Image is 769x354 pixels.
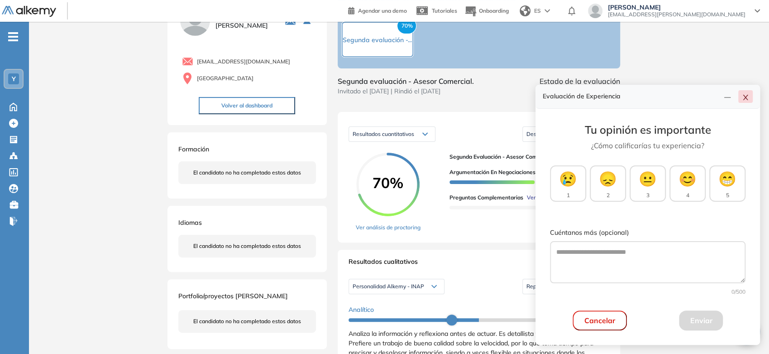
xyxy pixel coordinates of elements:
span: Descargar reporte [526,131,572,138]
span: Invitado el [DATE] | Rindió el [DATE] [338,87,474,96]
i: - [8,36,18,38]
span: 😊 [678,168,697,189]
span: Segunda evaluación - Asesor Comercial. [338,76,474,87]
span: El candidato no ha completado estos datos [193,242,301,250]
button: 😞2 [590,165,626,202]
span: Argumentación en negociaciones [449,168,535,176]
button: Enviar [679,310,723,330]
span: [EMAIL_ADDRESS][PERSON_NAME][DOMAIN_NAME] [608,11,745,18]
span: Preguntas complementarias [449,194,523,202]
button: line [720,90,735,103]
span: [EMAIL_ADDRESS][DOMAIN_NAME] [197,58,290,66]
span: Ver detalles [527,194,557,202]
span: Tutoriales [432,7,457,14]
span: Y [12,75,16,82]
img: Logo [2,6,56,17]
button: 😐3 [630,165,666,202]
span: 3 [646,191,650,199]
button: Onboarding [464,1,509,21]
a: Ver análisis de proctoring [356,223,420,232]
span: Reporte cualitativo [526,283,573,290]
span: [PERSON_NAME] [608,4,745,11]
button: Volver al dashboard [199,97,295,114]
img: world [520,5,530,16]
button: 😁5 [709,165,745,202]
span: 70% [356,175,420,190]
span: 2 [607,191,610,199]
span: ES [534,7,541,15]
span: Resultados cualitativos [349,257,418,272]
span: Formación [178,145,209,153]
img: arrow [545,9,550,13]
button: Ver detalles [523,194,557,202]
span: Estado de la evaluación [540,76,620,87]
span: Segunda evaluación - Asesor Comercial. [449,153,602,161]
span: line [724,94,731,101]
span: Idiomas [178,218,202,227]
p: ¿Cómo calificarías tu experiencia? [550,140,745,151]
span: Analítico [349,305,374,315]
span: Portfolio/proyectos [PERSON_NAME] [178,292,288,300]
h4: Evaluación de Experiencia [543,92,720,100]
span: Personalidad Alkemy - INAP [353,283,424,290]
button: 😢1 [550,165,586,202]
label: Cuéntanos más (opcional) [550,228,745,238]
h3: Tu opinión es importante [550,123,745,136]
button: close [738,90,753,103]
span: 4 [686,191,689,199]
span: 1 [567,191,570,199]
span: 😐 [639,168,657,189]
span: 😁 [718,168,736,189]
span: El candidato no ha completado estos datos [193,317,301,325]
span: [GEOGRAPHIC_DATA] [197,74,253,82]
span: Segunda evaluación -... [343,36,412,44]
span: close [742,94,749,101]
span: 70% [397,18,416,34]
a: Agendar una demo [348,5,407,15]
span: Onboarding [479,7,509,14]
span: Resultados cuantitativos [353,131,414,137]
button: 😊4 [669,165,706,202]
button: Cancelar [573,310,627,330]
div: 0 /500 [550,288,745,296]
span: 😞 [599,168,617,189]
span: El candidato no ha completado estos datos [193,169,301,177]
span: 😢 [559,168,577,189]
span: Agendar una demo [358,7,407,14]
span: 5 [726,191,729,199]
